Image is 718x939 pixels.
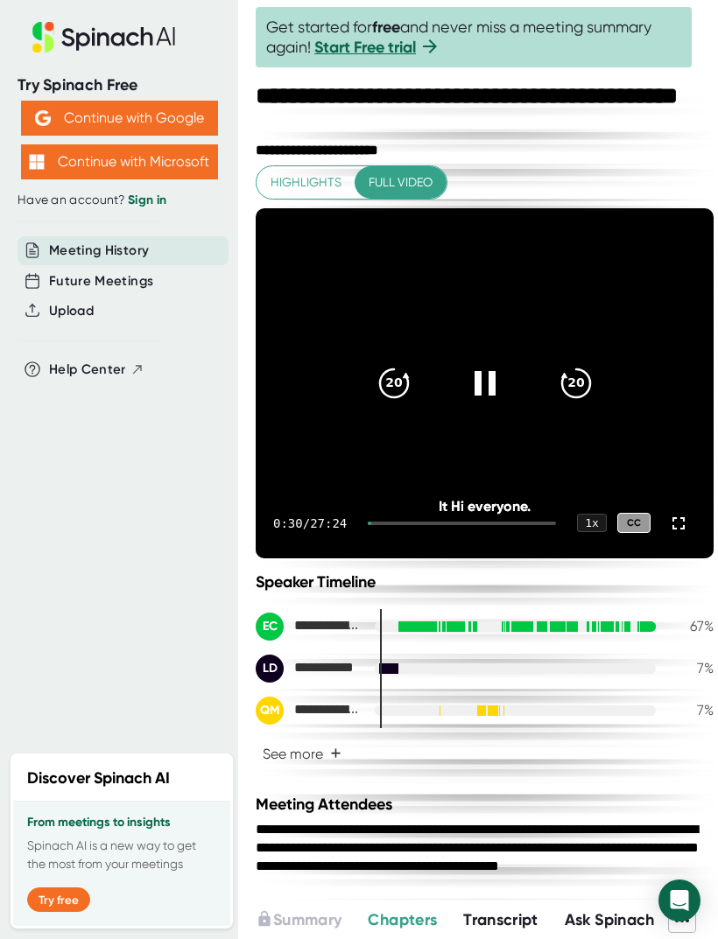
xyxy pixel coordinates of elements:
span: Help Center [49,360,126,380]
div: EC [256,613,284,641]
a: Sign in [128,193,166,207]
div: It Hi everyone. [301,498,667,515]
button: Full video [355,166,447,199]
span: Chapters [368,910,437,929]
div: Upgrade to access [256,908,368,933]
span: Transcript [463,910,538,929]
button: See more+ [256,739,348,769]
div: Quinton Macdonald [256,697,361,725]
span: + [330,746,341,760]
button: Highlights [257,166,355,199]
button: Try free [27,887,90,912]
div: 7 % [670,702,714,718]
button: Continue with Microsoft [21,144,218,179]
div: Try Spinach Free [18,75,221,95]
h3: From meetings to insights [27,816,216,830]
div: CC [617,513,651,533]
button: Summary [256,908,341,932]
div: Have an account? [18,193,221,208]
div: QM [256,697,284,725]
h2: Discover Spinach AI [27,767,170,790]
button: Upload [49,301,94,321]
button: Meeting History [49,241,149,261]
button: Ask Spinach [565,908,655,932]
button: Future Meetings [49,271,153,291]
button: Transcript [463,908,538,932]
button: Continue with Google [21,101,218,136]
span: Highlights [271,172,341,193]
div: LD [256,655,284,683]
button: Chapters [368,908,437,932]
span: Full video [369,172,433,193]
div: Speaker Timeline [256,572,714,592]
span: Get started for and never miss a meeting summary again! [266,18,681,57]
div: 1 x [577,514,607,532]
img: Aehbyd4JwY73AAAAAElFTkSuQmCC [35,110,51,126]
a: Start Free trial [314,38,416,57]
div: Lisa Diegel [256,655,361,683]
span: Summary [273,910,341,929]
b: free [372,18,400,37]
div: Eleanor Combs [256,613,361,641]
span: Ask Spinach [565,910,655,929]
div: 7 % [670,660,714,676]
div: Open Intercom Messenger [658,879,700,921]
button: Help Center [49,360,144,380]
div: 67 % [670,618,714,634]
p: Spinach AI is a new way to get the most from your meetings [27,837,216,873]
div: 0:30 / 27:24 [273,516,347,530]
div: Meeting Attendees [256,795,718,814]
